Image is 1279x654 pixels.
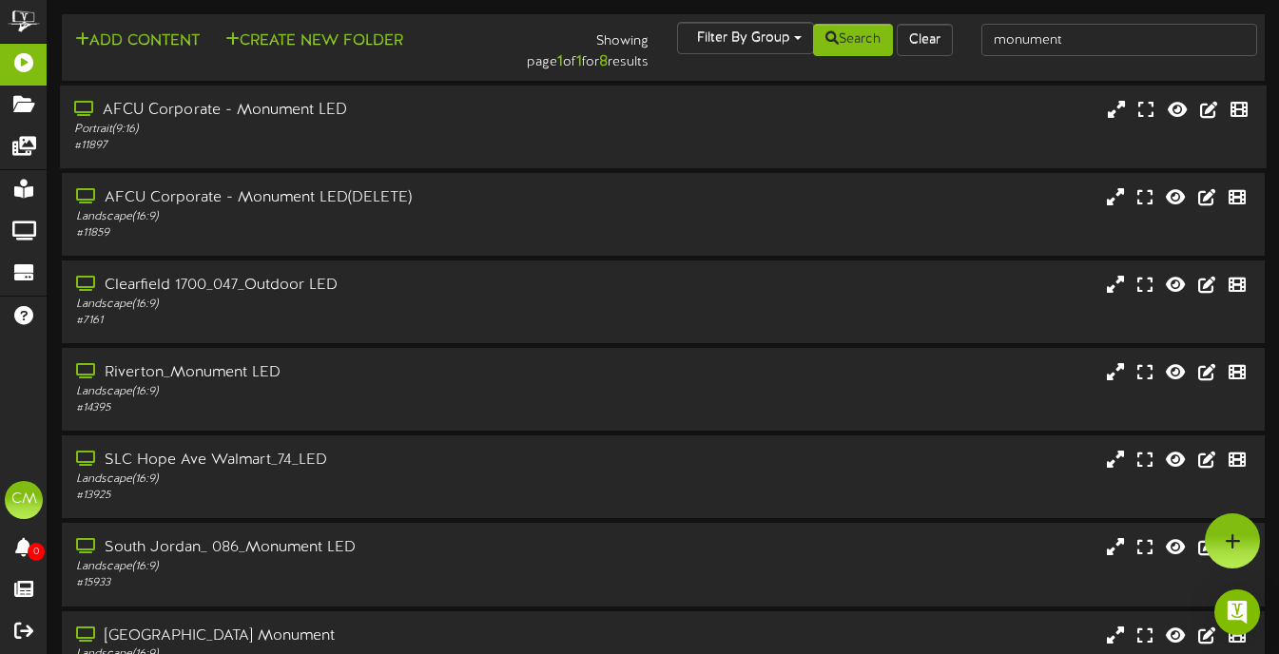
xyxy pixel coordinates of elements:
[599,53,608,70] strong: 8
[76,275,549,297] div: Clearfield 1700_047_Outdoor LED
[74,100,549,122] div: AFCU Corporate - Monument LED
[677,22,814,54] button: Filter By Group
[76,559,549,575] div: Landscape ( 16:9 )
[76,362,549,384] div: Riverton_Monument LED
[76,488,549,504] div: # 13925
[76,384,549,400] div: Landscape ( 16:9 )
[76,400,549,416] div: # 14395
[557,53,563,70] strong: 1
[76,209,549,225] div: Landscape ( 16:9 )
[74,122,549,138] div: Portrait ( 9:16 )
[28,543,45,561] span: 0
[76,625,549,647] div: [GEOGRAPHIC_DATA] Monument
[76,187,549,209] div: AFCU Corporate - Monument LED(DELETE)
[460,22,663,73] div: Showing page of for results
[1214,589,1260,635] div: Open Intercom Messenger
[76,537,549,559] div: South Jordan_ 086_Monument LED
[576,53,582,70] strong: 1
[981,24,1257,56] input: -- Search Playlists by Name --
[74,138,549,154] div: # 11897
[76,297,549,313] div: Landscape ( 16:9 )
[897,24,953,56] button: Clear
[5,481,43,519] div: CM
[69,29,205,53] button: Add Content
[76,471,549,488] div: Landscape ( 16:9 )
[220,29,409,53] button: Create New Folder
[76,450,549,471] div: SLC Hope Ave Walmart_74_LED
[813,24,893,56] button: Search
[76,313,549,329] div: # 7161
[76,225,549,241] div: # 11859
[76,575,549,591] div: # 15933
